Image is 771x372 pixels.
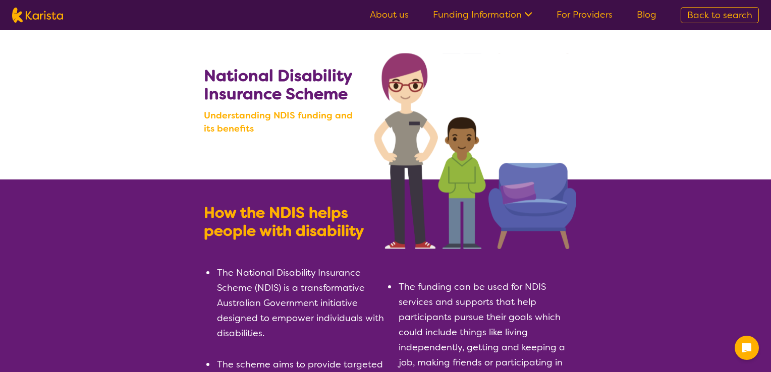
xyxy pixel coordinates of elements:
b: How the NDIS helps people with disability [204,203,364,241]
img: Karista logo [12,8,63,23]
a: Back to search [681,7,759,23]
li: The National Disability Insurance Scheme (NDIS) is a transformative Australian Government initiat... [216,265,386,341]
a: About us [370,9,409,21]
img: Search NDIS services with Karista [374,53,576,249]
span: Back to search [687,9,752,21]
b: Understanding NDIS funding and its benefits [204,109,365,135]
a: Funding Information [433,9,532,21]
a: Blog [637,9,656,21]
b: National Disability Insurance Scheme [204,65,352,104]
a: For Providers [557,9,613,21]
